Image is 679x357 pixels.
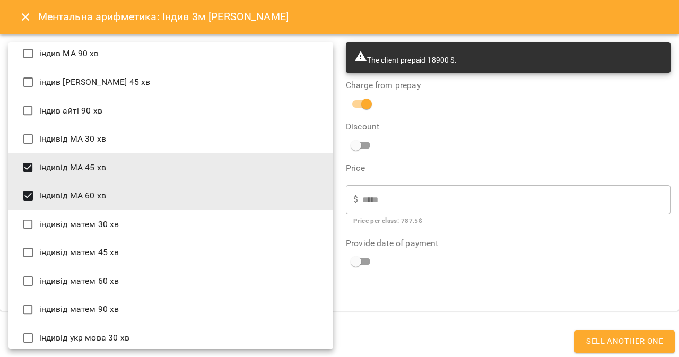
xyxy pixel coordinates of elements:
li: індивід МА 30 хв [8,125,333,153]
li: індив МА 90 хв [8,39,333,68]
li: індивід матем 90 хв [8,295,333,324]
li: індив [PERSON_NAME] 45 хв [8,68,333,97]
li: індивід матем 60 хв [8,267,333,295]
li: індивід матем 30 хв [8,210,333,239]
li: індивід МА 60 хв [8,181,333,210]
li: індивід МА 45 хв [8,153,333,182]
li: індив айті 90 хв [8,97,333,125]
li: індивід матем 45 хв [8,238,333,267]
li: індивід укр мова 30 хв [8,324,333,352]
